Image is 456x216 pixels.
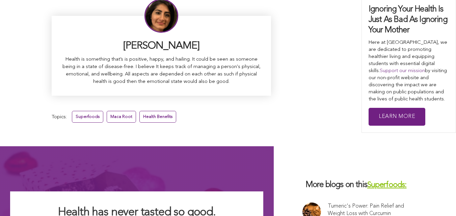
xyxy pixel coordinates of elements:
[369,108,425,126] a: Learn More
[62,39,261,53] h3: [PERSON_NAME]
[62,56,261,86] p: Health is something that’s is positive, happy, and hailing. It could be seen as someone being in ...
[72,111,103,123] a: Superfoods
[107,111,136,123] a: Maca Root
[367,181,407,189] a: Superfoods:
[139,111,176,123] a: Health Benefits
[52,113,67,122] span: Topics:
[302,180,427,190] h3: More blogs on this
[422,184,456,216] iframe: Chat Widget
